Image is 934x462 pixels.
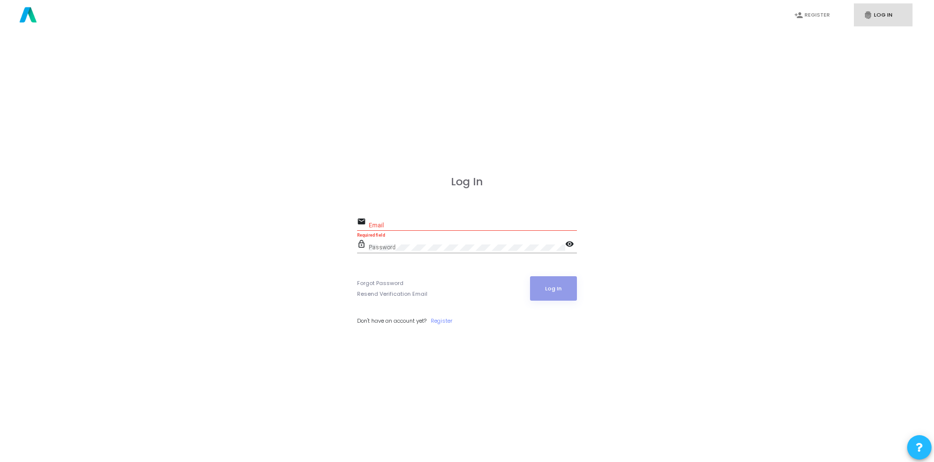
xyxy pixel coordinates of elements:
button: Log In [530,276,577,301]
mat-icon: email [357,217,369,228]
span: Don't have an account yet? [357,317,426,325]
mat-icon: lock_outline [357,239,369,251]
a: Resend Verification Email [357,290,427,298]
strong: Required field [357,233,385,238]
mat-icon: visibility [565,239,577,251]
i: person_add [794,11,803,20]
h3: Log In [357,176,577,188]
a: person_addRegister [785,3,843,26]
a: Register [431,317,452,325]
a: fingerprintLog In [854,3,913,26]
a: Forgot Password [357,279,403,287]
input: Email [369,222,577,229]
i: fingerprint [864,11,872,20]
img: logo [16,3,40,27]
